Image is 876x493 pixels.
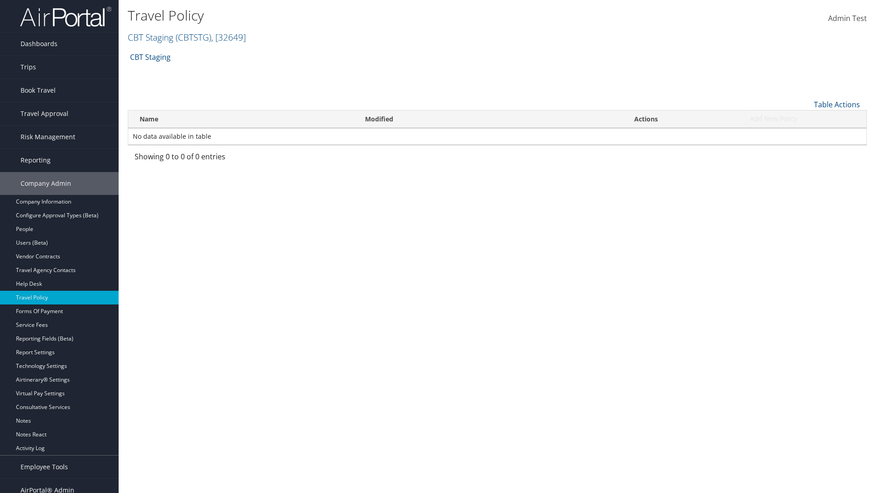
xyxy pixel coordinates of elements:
[21,172,71,195] span: Company Admin
[746,111,866,126] a: Add New Policy
[21,456,68,478] span: Employee Tools
[21,102,68,125] span: Travel Approval
[21,79,56,102] span: Book Travel
[21,32,57,55] span: Dashboards
[21,56,36,79] span: Trips
[20,6,111,27] img: airportal-logo.png
[21,149,51,172] span: Reporting
[21,126,75,148] span: Risk Management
